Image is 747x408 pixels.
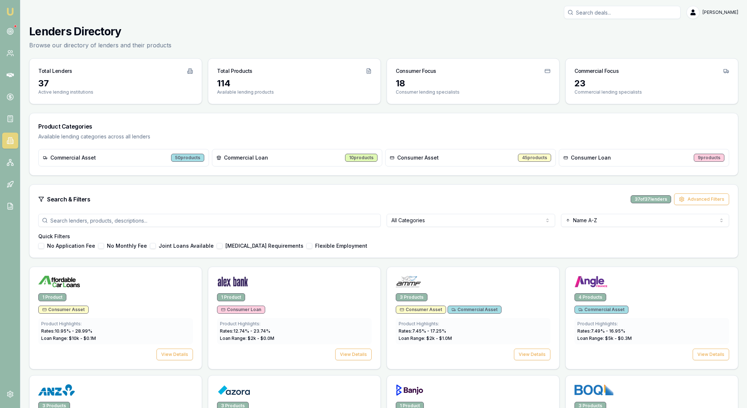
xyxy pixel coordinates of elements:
[107,243,147,248] label: No Monthly Fee
[397,154,439,161] span: Consumer Asset
[38,67,72,75] h3: Total Lenders
[42,307,85,313] span: Consumer Asset
[631,195,671,203] div: 37 of 37 lenders
[694,154,724,162] div: 9 products
[574,293,606,301] div: 4 Products
[452,307,498,313] span: Commercial Asset
[693,349,729,360] button: View Details
[577,321,726,327] div: Product Highlights:
[217,293,245,301] div: 1 Product
[225,243,303,248] label: [MEDICAL_DATA] Requirements
[41,321,190,327] div: Product Highlights:
[29,25,171,38] h1: Lenders Directory
[345,154,378,162] div: 10 products
[578,307,624,313] span: Commercial Asset
[47,195,90,204] h3: Search & Filters
[217,276,248,287] img: Alex Bank logo
[208,267,381,369] a: Alex Bank logo1 ProductConsumer LoanProduct Highlights:Rates:12.74% - 23.74%Loan Range: $2k - $0....
[574,384,614,396] img: BOQ Finance logo
[217,67,252,75] h3: Total Products
[400,307,442,313] span: Consumer Asset
[38,122,729,131] h3: Product Categories
[221,307,261,313] span: Consumer Loan
[38,293,66,301] div: 1 Product
[514,349,550,360] button: View Details
[217,78,372,89] div: 114
[217,384,251,396] img: Azora logo
[571,154,611,161] span: Consumer Loan
[220,328,270,334] span: Rates: 12.74 % - 23.74 %
[396,276,421,287] img: AMMF logo
[38,89,193,95] p: Active lending institutions
[6,7,15,16] img: emu-icon-u.png
[220,321,369,327] div: Product Highlights:
[38,384,75,396] img: ANZ logo
[220,336,274,341] span: Loan Range: $ 2 k - $ 0.0 M
[50,154,96,161] span: Commercial Asset
[156,349,193,360] button: View Details
[564,6,681,19] input: Search deals
[399,328,446,334] span: Rates: 7.45 % - 17.25 %
[38,233,729,240] h4: Quick Filters
[577,336,632,341] span: Loan Range: $ 5 k - $ 0.3 M
[703,9,738,15] span: [PERSON_NAME]
[335,349,372,360] button: View Details
[577,328,625,334] span: Rates: 7.49 % - 16.95 %
[574,276,608,287] img: Angle Finance logo
[47,243,95,248] label: No Application Fee
[387,267,560,369] a: AMMF logo3 ProductsConsumer AssetCommercial AssetProduct Highlights:Rates:7.45% - 17.25%Loan Rang...
[38,276,80,287] img: Affordable Car Loans logo
[399,336,452,341] span: Loan Range: $ 2 k - $ 1.0 M
[396,78,550,89] div: 18
[565,267,738,369] a: Angle Finance logo4 ProductsCommercial AssetProduct Highlights:Rates:7.49% - 16.95%Loan Range: $5...
[38,133,729,140] p: Available lending categories across all lenders
[29,41,171,50] p: Browse our directory of lenders and their products
[674,193,729,205] button: Advanced Filters
[518,154,551,162] div: 45 products
[38,78,193,89] div: 37
[574,78,729,89] div: 23
[224,154,268,161] span: Commercial Loan
[41,328,92,334] span: Rates: 10.95 % - 28.99 %
[41,336,96,341] span: Loan Range: $ 10 k - $ 0.1 M
[38,214,381,227] input: Search lenders, products, descriptions...
[399,321,547,327] div: Product Highlights:
[574,89,729,95] p: Commercial lending specialists
[396,384,423,396] img: Banjo logo
[217,89,372,95] p: Available lending products
[171,154,204,162] div: 50 products
[574,67,619,75] h3: Commercial Focus
[396,67,436,75] h3: Consumer Focus
[29,267,202,369] a: Affordable Car Loans logo1 ProductConsumer AssetProduct Highlights:Rates:10.95% - 28.99%Loan Rang...
[315,243,367,248] label: Flexible Employment
[159,243,214,248] label: Joint Loans Available
[396,293,427,301] div: 3 Products
[396,89,550,95] p: Consumer lending specialists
